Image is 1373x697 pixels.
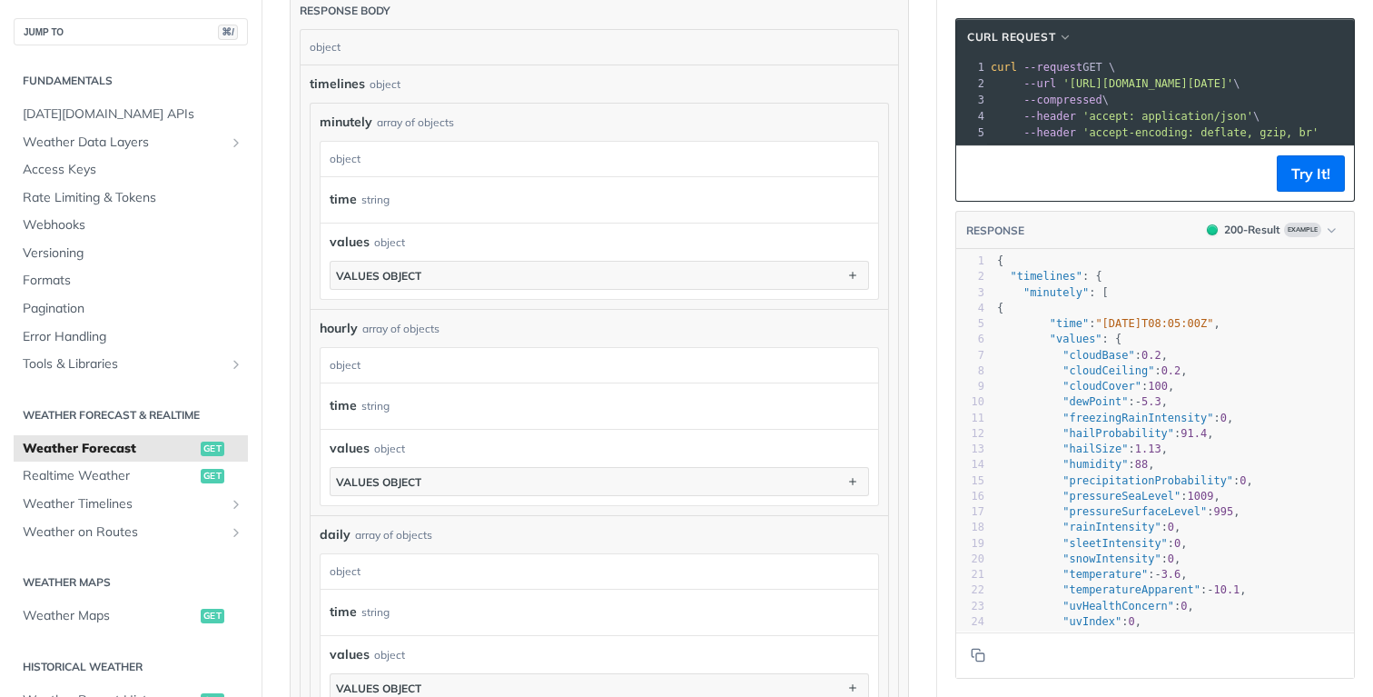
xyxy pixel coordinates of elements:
[991,61,1017,74] span: curl
[1135,395,1141,408] span: -
[1082,126,1319,139] span: 'accept-encoding: deflate, gzip, br'
[14,324,248,351] a: Error Handling
[1062,583,1200,596] span: "temperatureApparent"
[961,28,1079,46] button: cURL Request
[1188,490,1214,503] span: 1009
[1154,568,1161,581] span: -
[330,645,370,664] span: values
[14,351,248,378] a: Tools & LibrariesShow subpages for Tools & Libraries
[956,536,984,552] div: 19
[23,355,224,373] span: Tools & Libraries
[23,495,224,513] span: Weather Timelines
[1062,443,1128,455] span: "hailSize"
[1062,615,1121,628] span: "uvIndex"
[997,427,1214,440] span: : ,
[23,272,243,290] span: Formats
[956,426,984,442] div: 12
[320,113,372,132] span: minutely
[1168,553,1174,565] span: 0
[320,319,358,338] span: hourly
[1062,364,1154,377] span: "cloudCeiling"
[956,316,984,332] div: 5
[967,29,1055,45] span: cURL Request
[23,161,243,179] span: Access Keys
[1141,349,1161,362] span: 0.2
[997,317,1220,330] span: : ,
[14,295,248,323] a: Pagination
[991,77,1240,90] span: \
[1062,380,1141,393] span: "cloudCover"
[23,244,243,263] span: Versioning
[1129,615,1135,628] span: 0
[23,440,196,458] span: Weather Forecast
[956,348,984,363] div: 7
[1220,412,1227,424] span: 0
[1148,380,1168,393] span: 100
[1062,349,1134,362] span: "cloudBase"
[374,441,405,457] div: object
[14,463,248,490] a: Realtime Weatherget
[374,647,405,663] div: object
[14,407,248,423] h2: Weather Forecast & realtime
[1062,537,1168,550] span: "sleetIntensity"
[956,363,984,379] div: 8
[1023,61,1082,74] span: --request
[362,321,440,337] div: array of objects
[1050,317,1089,330] span: "time"
[997,568,1188,581] span: : ,
[997,631,1188,643] span: : ,
[956,599,984,614] div: 23
[1224,222,1280,238] div: 200 - Result
[965,642,991,669] button: Copy to clipboard
[1023,94,1102,106] span: --compressed
[14,18,248,45] button: JUMP TO⌘/
[229,357,243,372] button: Show subpages for Tools & Libraries
[336,682,421,695] div: values object
[336,269,421,283] div: values object
[374,234,405,251] div: object
[1062,412,1213,424] span: "freezingRainIntensity"
[997,395,1168,408] span: : ,
[23,467,196,485] span: Realtime Weather
[1062,458,1128,471] span: "humidity"
[956,411,984,426] div: 11
[956,254,984,269] div: 1
[1023,77,1056,90] span: --url
[218,25,238,40] span: ⌘/
[956,301,984,316] div: 4
[321,142,874,176] div: object
[361,393,390,419] div: string
[14,602,248,630] a: Weather Mapsget
[14,519,248,546] a: Weather on RoutesShow subpages for Weather on Routes
[956,457,984,473] div: 14
[1240,474,1246,487] span: 0
[997,615,1141,628] span: : ,
[23,300,243,318] span: Pagination
[956,108,987,124] div: 4
[1095,317,1213,330] span: "[DATE]T08:05:00Z"
[997,364,1188,377] span: : ,
[997,270,1102,283] span: : {
[956,582,984,598] div: 22
[997,333,1121,345] span: : {
[330,233,370,252] span: values
[229,135,243,150] button: Show subpages for Weather Data Layers
[14,240,248,267] a: Versioning
[1141,395,1161,408] span: 5.3
[23,328,243,346] span: Error Handling
[336,475,421,489] div: values object
[330,439,370,458] span: values
[23,216,243,234] span: Webhooks
[1161,568,1181,581] span: 3.6
[997,553,1180,565] span: : ,
[1062,427,1174,440] span: "hailProbability"
[320,525,351,544] span: daily
[229,497,243,512] button: Show subpages for Weather Timelines
[14,491,248,518] a: Weather TimelinesShow subpages for Weather Timelines
[997,490,1220,503] span: : ,
[14,156,248,184] a: Access Keys
[1023,126,1076,139] span: --header
[1198,221,1345,239] button: 200200-ResultExample
[956,285,984,301] div: 3
[1168,521,1174,533] span: 0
